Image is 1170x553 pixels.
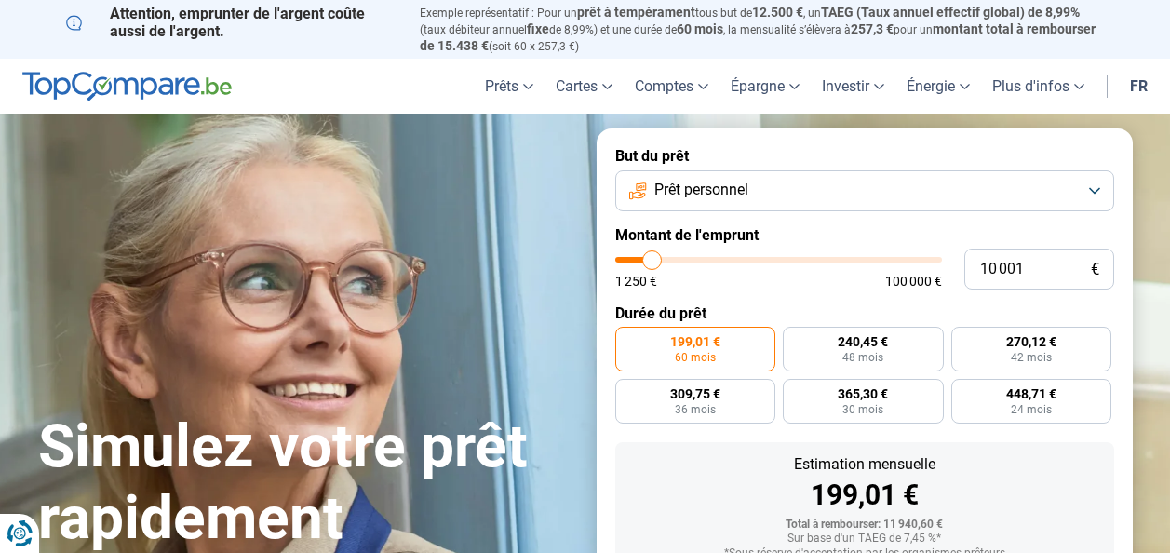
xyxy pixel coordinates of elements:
a: Énergie [895,59,981,114]
span: prêt à tempérament [577,5,695,20]
label: Durée du prêt [615,304,1114,322]
label: Montant de l'emprunt [615,226,1114,244]
span: 100 000 € [885,275,942,288]
span: 12.500 € [752,5,803,20]
span: 365,30 € [838,387,888,400]
p: Attention, emprunter de l'argent coûte aussi de l'argent. [66,5,397,40]
div: Total à rembourser: 11 940,60 € [630,519,1099,532]
span: 30 mois [842,404,883,415]
label: But du prêt [615,147,1114,165]
span: 1 250 € [615,275,657,288]
div: 199,01 € [630,481,1099,509]
p: Exemple représentatif : Pour un tous but de , un (taux débiteur annuel de 8,99%) et une durée de ... [420,5,1105,54]
a: Comptes [624,59,719,114]
span: Prêt personnel [654,180,748,200]
button: Prêt personnel [615,170,1114,211]
span: fixe [527,21,549,36]
span: 199,01 € [670,335,720,348]
a: fr [1119,59,1159,114]
span: 24 mois [1011,404,1052,415]
div: Estimation mensuelle [630,457,1099,472]
span: TAEG (Taux annuel effectif global) de 8,99% [821,5,1080,20]
span: 270,12 € [1006,335,1056,348]
a: Plus d'infos [981,59,1096,114]
span: 42 mois [1011,352,1052,363]
span: 448,71 € [1006,387,1056,400]
span: montant total à rembourser de 15.438 € [420,21,1096,53]
span: 60 mois [675,352,716,363]
span: 309,75 € [670,387,720,400]
span: 257,3 € [851,21,894,36]
a: Prêts [474,59,545,114]
div: Sur base d'un TAEG de 7,45 %* [630,533,1099,546]
span: 36 mois [675,404,716,415]
span: 48 mois [842,352,883,363]
img: TopCompare [22,72,232,101]
a: Épargne [719,59,811,114]
a: Investir [811,59,895,114]
span: 60 mois [677,21,723,36]
span: 240,45 € [838,335,888,348]
a: Cartes [545,59,624,114]
span: € [1091,262,1099,277]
